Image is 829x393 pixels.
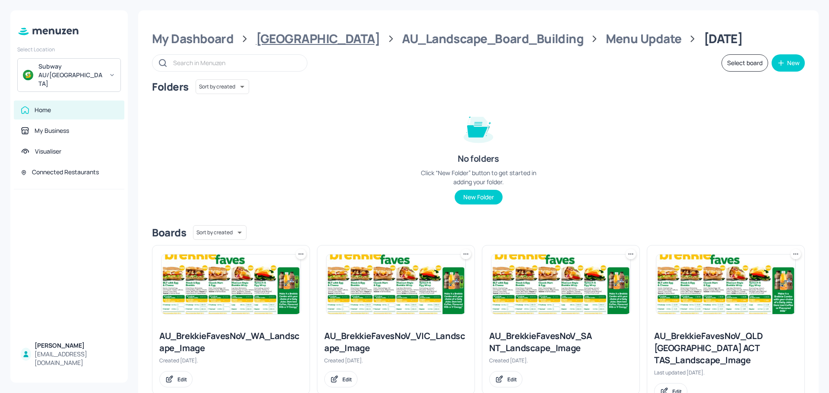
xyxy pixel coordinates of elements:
[35,126,69,135] div: My Business
[196,78,249,95] div: Sort by created
[402,31,583,47] div: AU_Landscape_Board_Building
[458,153,499,165] div: No folders
[35,147,61,156] div: Visualiser
[173,57,298,69] input: Search in Menuzen
[256,31,380,47] div: [GEOGRAPHIC_DATA]
[32,168,99,176] div: Connected Restaurants
[491,255,630,314] img: 2025-08-13-1755052488882tu52zlxrh0d.jpeg
[654,369,797,376] div: Last updated [DATE].
[177,376,187,383] div: Edit
[35,350,117,367] div: [EMAIL_ADDRESS][DOMAIN_NAME]
[704,31,743,47] div: [DATE]
[152,31,234,47] div: My Dashboard
[489,330,633,354] div: AU_BrekkieFavesNoV_SA NT_Landscape_Image
[326,255,465,314] img: 2025-08-13-1755052488882tu52zlxrh0d.jpeg
[35,106,51,114] div: Home
[17,46,121,53] div: Select Location
[457,106,500,149] img: folder-empty
[772,54,805,72] button: New
[159,357,303,364] div: Created [DATE].
[489,357,633,364] div: Created [DATE].
[152,226,186,239] div: Boards
[38,62,104,88] div: Subway AU/[GEOGRAPHIC_DATA]
[787,60,800,66] div: New
[35,341,117,350] div: [PERSON_NAME]
[159,330,303,354] div: AU_BrekkieFavesNoV_WA_Landscape_Image
[507,376,517,383] div: Edit
[193,224,247,241] div: Sort by created
[654,330,797,366] div: AU_BrekkieFavesNoV_QLD [GEOGRAPHIC_DATA] ACT TAS_Landscape_Image
[606,31,682,47] div: Menu Update
[721,54,768,72] button: Select board
[152,80,189,94] div: Folders
[414,168,543,186] div: Click “New Folder” button to get started in adding your folder.
[455,190,503,204] button: New Folder
[324,330,468,354] div: AU_BrekkieFavesNoV_VIC_Landscape_Image
[23,70,33,80] img: avatar
[324,357,468,364] div: Created [DATE].
[342,376,352,383] div: Edit
[161,255,301,314] img: 2025-08-13-1755052488882tu52zlxrh0d.jpeg
[656,255,795,314] img: 2025-08-14-175514661442377zu8y18a7v.jpeg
